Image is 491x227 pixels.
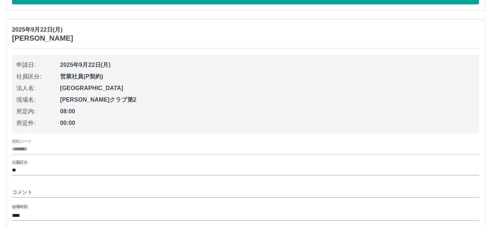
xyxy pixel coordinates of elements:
[60,84,475,93] span: [GEOGRAPHIC_DATA]
[60,72,475,81] span: 営業社員(P契約)
[16,72,60,81] span: 社員区分:
[12,204,27,210] label: 始業時刻
[16,84,60,93] span: 法人名:
[16,119,60,127] span: 所定外:
[12,159,27,165] label: 出勤区分
[16,96,60,104] span: 現場名:
[12,138,31,144] label: 契約コード
[60,119,475,127] span: 00:00
[12,25,73,34] p: 2025年9月22日(月)
[60,61,475,69] span: 2025年9月22日(月)
[16,61,60,69] span: 申請日:
[60,107,475,116] span: 08:00
[16,107,60,116] span: 所定内:
[12,34,73,42] h3: [PERSON_NAME]
[60,96,475,104] span: [PERSON_NAME]クラブ第2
